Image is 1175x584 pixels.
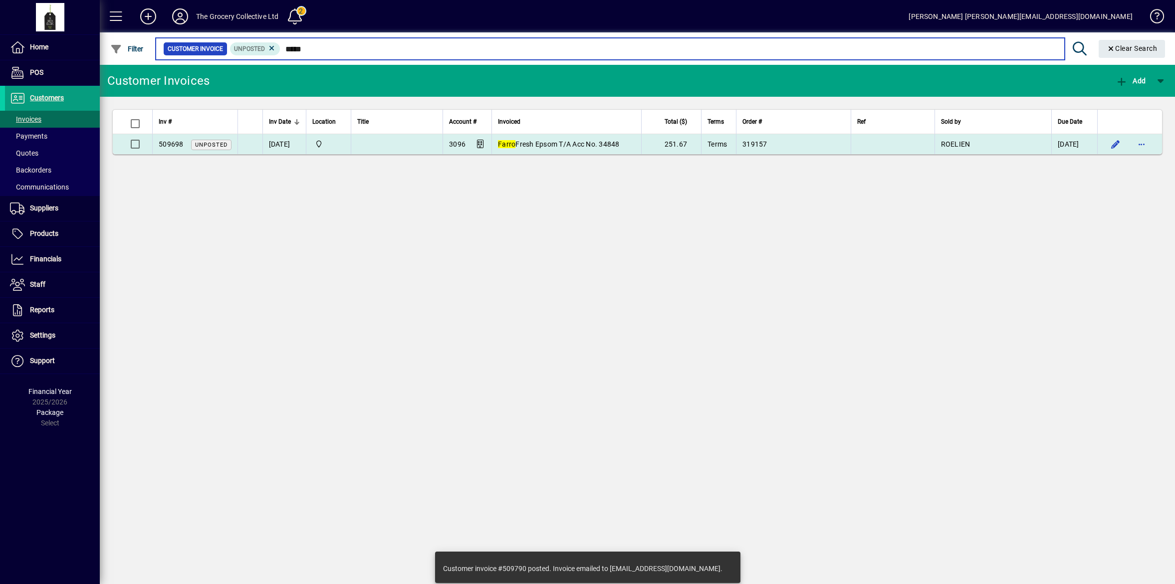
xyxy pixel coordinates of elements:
div: Account # [449,116,485,127]
a: Knowledge Base [1143,2,1163,34]
a: Backorders [5,162,100,179]
td: [DATE] [262,134,306,154]
mat-chip: Customer Invoice Status: Unposted [230,42,280,55]
span: Terms [707,140,727,148]
a: Invoices [5,111,100,128]
span: Financials [30,255,61,263]
span: Fresh Epsom T/A Acc No. 34848 [498,140,620,148]
button: Edit [1108,136,1124,152]
span: 3096 [449,140,466,148]
td: 251.67 [641,134,701,154]
div: [PERSON_NAME] [PERSON_NAME][EMAIL_ADDRESS][DOMAIN_NAME] [909,8,1133,24]
span: Filter [110,45,144,53]
div: Order # [742,116,844,127]
a: Reports [5,298,100,323]
a: Suppliers [5,196,100,221]
div: Title [357,116,437,127]
a: Staff [5,272,100,297]
span: Reports [30,306,54,314]
div: Inv # [159,116,232,127]
span: Terms [707,116,724,127]
div: Ref [857,116,929,127]
div: Total ($) [648,116,696,127]
span: Unposted [195,142,228,148]
span: Invoices [10,115,41,123]
a: Payments [5,128,100,145]
span: Communications [10,183,69,191]
span: Support [30,357,55,365]
div: The Grocery Collective Ltd [196,8,279,24]
span: Sold by [941,116,961,127]
div: Due Date [1058,116,1091,127]
div: Invoiced [498,116,635,127]
a: POS [5,60,100,85]
span: Quotes [10,149,38,157]
span: POS [30,68,43,76]
span: Suppliers [30,204,58,212]
em: Farro [498,140,515,148]
div: Inv Date [269,116,300,127]
span: Home [30,43,48,51]
td: [DATE] [1051,134,1097,154]
div: Sold by [941,116,1045,127]
div: Customer invoice #509790 posted. Invoice emailed to [EMAIL_ADDRESS][DOMAIN_NAME]. [443,564,722,574]
button: Add [1113,72,1148,90]
span: Inv # [159,116,172,127]
span: Inv Date [269,116,291,127]
button: Profile [164,7,196,25]
span: Add [1116,77,1146,85]
a: Home [5,35,100,60]
span: 319157 [742,140,767,148]
a: Quotes [5,145,100,162]
span: Payments [10,132,47,140]
span: 509698 [159,140,184,148]
span: Invoiced [498,116,520,127]
a: Products [5,221,100,246]
span: 4/75 Apollo Drive [312,139,345,150]
span: Total ($) [665,116,687,127]
a: Support [5,349,100,374]
a: Settings [5,323,100,348]
span: Products [30,229,58,237]
span: Location [312,116,336,127]
button: Filter [108,40,146,58]
span: Customer Invoice [168,44,223,54]
div: Customer Invoices [107,73,210,89]
span: Unposted [234,45,265,52]
div: Location [312,116,345,127]
span: Backorders [10,166,51,174]
button: Clear [1099,40,1166,58]
a: Communications [5,179,100,195]
span: Ref [857,116,866,127]
span: Title [357,116,369,127]
span: Account # [449,116,476,127]
span: Financial Year [28,388,72,395]
span: Package [36,408,63,416]
span: Clear Search [1107,44,1158,52]
span: Staff [30,280,45,288]
span: Settings [30,331,55,339]
span: Due Date [1058,116,1082,127]
button: More options [1134,136,1150,152]
button: Add [132,7,164,25]
span: ROELIEN [941,140,970,148]
a: Financials [5,247,100,272]
span: Order # [742,116,762,127]
span: Customers [30,94,64,102]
